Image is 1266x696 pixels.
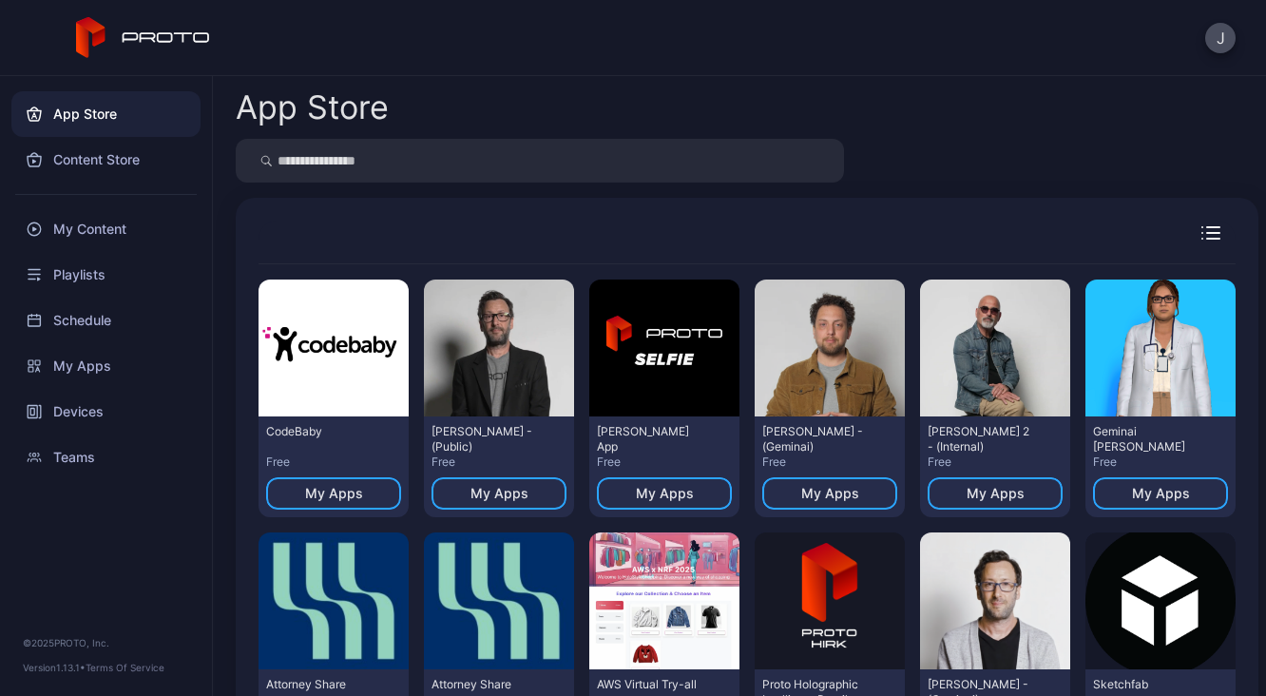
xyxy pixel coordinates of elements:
[266,477,401,510] button: My Apps
[11,343,201,389] a: My Apps
[1093,477,1228,510] button: My Apps
[11,435,201,480] a: Teams
[470,486,528,501] div: My Apps
[432,454,566,470] div: Free
[1205,23,1236,53] button: J
[86,662,164,673] a: Terms Of Service
[305,486,363,501] div: My Apps
[636,486,694,501] div: My Apps
[597,677,701,692] div: AWS Virtual Try-all
[597,477,732,510] button: My Apps
[928,424,1032,454] div: Howie Mandel 2 - (Internal)
[1132,486,1190,501] div: My Apps
[597,454,732,470] div: Free
[1093,677,1198,692] div: Sketchfab
[11,298,201,343] a: Schedule
[11,91,201,137] a: App Store
[23,635,189,650] div: © 2025 PROTO, Inc.
[266,424,371,439] div: CodeBaby
[762,454,897,470] div: Free
[236,91,389,124] div: App Store
[762,424,867,454] div: Raffi K - (Geminai)
[11,389,201,435] a: Devices
[11,252,201,298] a: Playlists
[928,454,1063,470] div: Free
[266,677,371,692] div: Attorney Share
[597,424,701,454] div: David Selfie App
[432,677,536,692] div: Attorney Share
[432,424,536,454] div: David N Persona - (Public)
[266,454,401,470] div: Free
[11,137,201,183] a: Content Store
[11,206,201,252] a: My Content
[1093,424,1198,454] div: Geminai Dr. Rodriguez
[762,477,897,510] button: My Apps
[1093,454,1228,470] div: Free
[23,662,86,673] span: Version 1.13.1 •
[432,477,566,510] button: My Apps
[967,486,1025,501] div: My Apps
[928,477,1063,510] button: My Apps
[801,486,859,501] div: My Apps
